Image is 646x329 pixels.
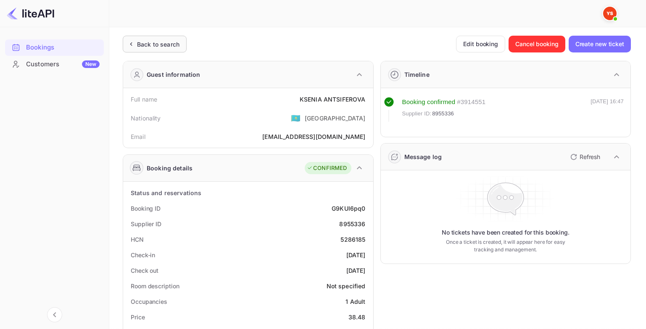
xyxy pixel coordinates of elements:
div: Room description [131,282,179,290]
div: [EMAIL_ADDRESS][DOMAIN_NAME] [262,132,365,141]
div: Guest information [147,70,200,79]
div: Bookings [26,43,100,52]
div: Full name [131,95,157,104]
div: Email [131,132,145,141]
div: [GEOGRAPHIC_DATA] [305,114,366,123]
span: 8955336 [432,110,454,118]
div: Customers [26,60,100,69]
div: Back to search [137,40,179,49]
div: [DATE] [346,251,366,259]
div: [DATE] 16:47 [591,97,624,122]
img: Yandex Support [603,7,617,20]
button: Cancel booking [509,36,565,52]
div: New [82,60,100,68]
div: CONFIRMED [307,164,347,172]
div: Booking details [147,164,192,172]
div: 1 Adult [345,297,365,306]
div: G9KUI6pq0 [332,204,365,213]
span: Supplier ID: [402,110,432,118]
div: Not specified [327,282,366,290]
span: United States [291,110,301,125]
div: HCN [131,235,144,244]
div: Occupancies [131,297,167,306]
div: Bookings [5,39,104,56]
div: KSENIA ANTSIFEROVA [300,95,366,104]
div: Booking confirmed [402,97,456,107]
p: No tickets have been created for this booking. [442,228,570,237]
div: CustomersNew [5,56,104,73]
button: Edit booking [456,36,505,52]
p: Once a ticket is created, it will appear here for easy tracking and management. [439,238,572,253]
div: Price [131,313,145,321]
div: Nationality [131,114,161,123]
div: Check out [131,266,158,275]
div: Booking ID [131,204,161,213]
a: CustomersNew [5,56,104,72]
div: 8955336 [339,219,365,228]
div: 5286185 [340,235,365,244]
div: # 3914551 [457,97,485,107]
button: Collapse navigation [47,307,62,322]
div: Check-in [131,251,155,259]
p: Refresh [580,152,600,161]
div: Supplier ID [131,219,161,228]
div: 38.48 [348,313,366,321]
div: [DATE] [346,266,366,275]
div: Timeline [404,70,430,79]
button: Refresh [565,150,604,164]
a: Bookings [5,39,104,55]
div: Status and reservations [131,188,201,197]
img: LiteAPI logo [7,7,54,20]
button: Create new ticket [569,36,631,52]
div: Message log [404,152,442,161]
